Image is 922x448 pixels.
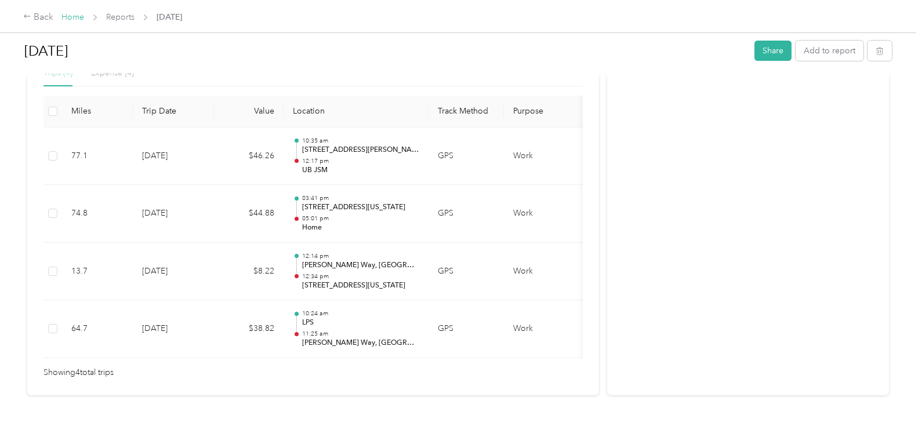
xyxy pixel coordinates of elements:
[62,96,133,128] th: Miles
[106,12,135,22] a: Reports
[284,96,429,128] th: Location
[214,96,284,128] th: Value
[302,157,419,165] p: 12:17 pm
[302,165,419,176] p: UB JSM
[24,37,746,65] h1: Sep 2025
[796,41,863,61] button: Add to report
[302,281,419,291] p: [STREET_ADDRESS][US_STATE]
[302,223,419,233] p: Home
[61,12,84,22] a: Home
[429,300,504,358] td: GPS
[504,128,591,185] td: Work
[23,10,53,24] div: Back
[429,243,504,301] td: GPS
[133,185,214,243] td: [DATE]
[214,300,284,358] td: $38.82
[302,194,419,202] p: 03:41 pm
[302,330,419,338] p: 11:25 am
[504,96,591,128] th: Purpose
[62,128,133,185] td: 77.1
[302,260,419,271] p: [PERSON_NAME] Way, [GEOGRAPHIC_DATA], [GEOGRAPHIC_DATA]
[157,11,182,23] span: [DATE]
[302,252,419,260] p: 12:14 pm
[302,202,419,213] p: [STREET_ADDRESS][US_STATE]
[214,128,284,185] td: $46.26
[302,338,419,348] p: [PERSON_NAME] Way, [GEOGRAPHIC_DATA], [GEOGRAPHIC_DATA]
[302,318,419,328] p: LPS
[302,309,419,318] p: 10:24 am
[302,214,419,223] p: 05:01 pm
[62,185,133,243] td: 74.8
[43,366,114,379] span: Showing 4 total trips
[504,185,591,243] td: Work
[62,243,133,301] td: 13.7
[429,185,504,243] td: GPS
[302,272,419,281] p: 12:34 pm
[429,128,504,185] td: GPS
[133,300,214,358] td: [DATE]
[504,243,591,301] td: Work
[504,300,591,358] td: Work
[857,383,922,448] iframe: Everlance-gr Chat Button Frame
[214,243,284,301] td: $8.22
[302,137,419,145] p: 10:35 am
[133,128,214,185] td: [DATE]
[133,243,214,301] td: [DATE]
[214,185,284,243] td: $44.88
[429,96,504,128] th: Track Method
[62,300,133,358] td: 64.7
[302,145,419,155] p: [STREET_ADDRESS][PERSON_NAME][PERSON_NAME]
[754,41,792,61] button: Share
[133,96,214,128] th: Trip Date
